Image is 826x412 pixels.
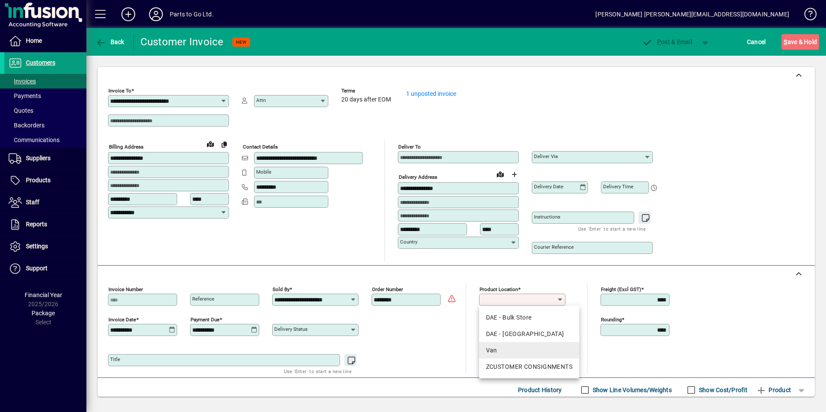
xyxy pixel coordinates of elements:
button: Cancel [745,34,768,50]
span: Staff [26,199,39,206]
mat-label: Invoice To [108,88,131,94]
mat-label: Deliver To [398,144,421,150]
a: Products [4,170,86,191]
span: Terms [341,88,393,94]
div: ZCUSTOMER CONSIGNMENTS [486,362,573,371]
mat-label: Invoice date [108,317,136,323]
span: Product [756,383,791,397]
a: Communications [4,133,86,147]
button: Save & Hold [782,34,819,50]
label: Show Cost/Profit [697,386,747,394]
mat-label: Deliver via [534,153,558,159]
div: DAE - Bulk Store [486,313,573,322]
span: Payments [9,92,41,99]
a: Knowledge Base [798,2,815,30]
mat-label: Courier Reference [534,244,574,250]
span: Back [95,38,124,45]
mat-label: Delivery time [603,184,633,190]
span: 20 days after EOM [341,96,391,103]
mat-option: DAE - Bulk Store [479,309,580,326]
a: View on map [203,137,217,151]
a: Quotes [4,103,86,118]
a: Backorders [4,118,86,133]
mat-label: Attn [256,97,266,103]
span: Quotes [9,107,33,114]
mat-label: Country [400,239,417,245]
span: Reports [26,221,47,228]
mat-label: Instructions [534,214,560,220]
mat-hint: Use 'Enter' to start a new line [284,366,352,376]
mat-option: DAE - Great Barrier Island [479,326,580,342]
button: Product History [515,382,565,398]
button: Choose address [507,168,521,181]
span: Invoices [9,78,36,85]
mat-label: Sold by [273,286,289,292]
span: Home [26,37,42,44]
mat-label: Order number [372,286,403,292]
span: Package [32,310,55,317]
mat-option: Van [479,342,580,358]
mat-hint: Use 'Enter' to start a new line [578,224,646,234]
mat-label: Delivery status [274,326,308,332]
button: Product [752,382,795,398]
a: Invoices [4,74,86,89]
div: Parts to Go Ltd. [170,7,214,21]
app-page-header-button: Back [86,34,134,50]
a: Payments [4,89,86,103]
button: Post & Email [638,34,696,50]
span: Communications [9,136,60,143]
a: Staff [4,192,86,213]
mat-label: Payment due [191,317,219,323]
div: Customer Invoice [140,35,224,49]
span: Product History [518,383,562,397]
a: Suppliers [4,148,86,169]
span: S [784,38,787,45]
span: Products [26,177,51,184]
span: Settings [26,243,48,250]
mat-label: Product location [480,286,518,292]
span: P [657,38,661,45]
mat-label: Rounding [601,317,622,323]
mat-label: Reference [192,296,214,302]
button: Profile [142,6,170,22]
a: Support [4,258,86,279]
a: 1 unposted invoice [406,90,456,97]
a: Reports [4,214,86,235]
div: Van [486,346,573,355]
span: ave & Hold [784,35,817,49]
mat-label: Title [110,356,120,362]
span: Suppliers [26,155,51,162]
button: Back [93,34,127,50]
span: Backorders [9,122,44,129]
a: Home [4,30,86,52]
mat-label: Delivery date [534,184,563,190]
span: Financial Year [25,292,62,298]
label: Show Line Volumes/Weights [591,386,672,394]
mat-option: ZCUSTOMER CONSIGNMENTS [479,358,580,375]
span: Cancel [747,35,766,49]
span: Support [26,265,48,272]
span: Customers [26,59,55,66]
span: ost & Email [642,38,692,45]
div: [PERSON_NAME] [PERSON_NAME][EMAIL_ADDRESS][DOMAIN_NAME] [595,7,789,21]
mat-label: Invoice number [108,286,143,292]
mat-label: Mobile [256,169,271,175]
div: DAE - [GEOGRAPHIC_DATA] [486,330,573,339]
a: Settings [4,236,86,257]
a: View on map [493,167,507,181]
button: Add [114,6,142,22]
button: Copy to Delivery address [217,137,231,151]
span: NEW [236,39,247,45]
mat-label: Freight (excl GST) [601,286,641,292]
